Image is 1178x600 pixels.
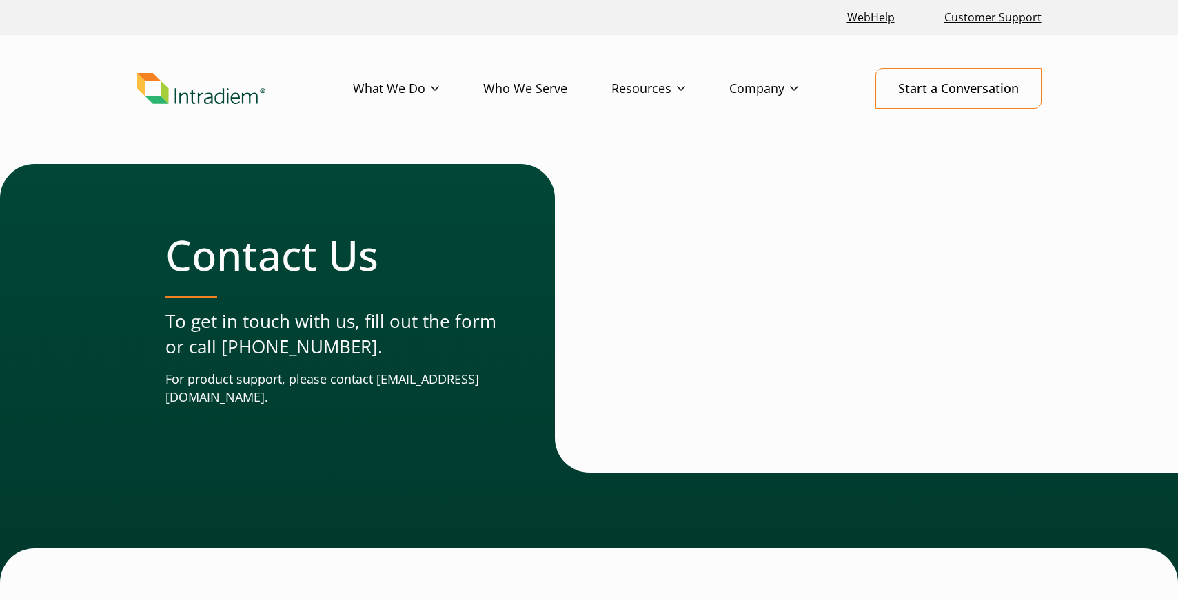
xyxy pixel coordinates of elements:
a: Link to homepage of Intradiem [137,73,353,105]
iframe: Contact Form [618,198,1013,435]
a: Who We Serve [483,69,611,109]
h1: Contact Us [165,230,500,280]
a: Resources [611,69,729,109]
p: To get in touch with us, fill out the form or call [PHONE_NUMBER]. [165,309,500,360]
a: Start a Conversation [875,68,1042,109]
a: Link opens in a new window [842,3,900,32]
a: Customer Support [939,3,1047,32]
a: Company [729,69,842,109]
a: What We Do [353,69,483,109]
p: For product support, please contact [EMAIL_ADDRESS][DOMAIN_NAME]. [165,371,500,406]
img: Intradiem [137,73,265,105]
